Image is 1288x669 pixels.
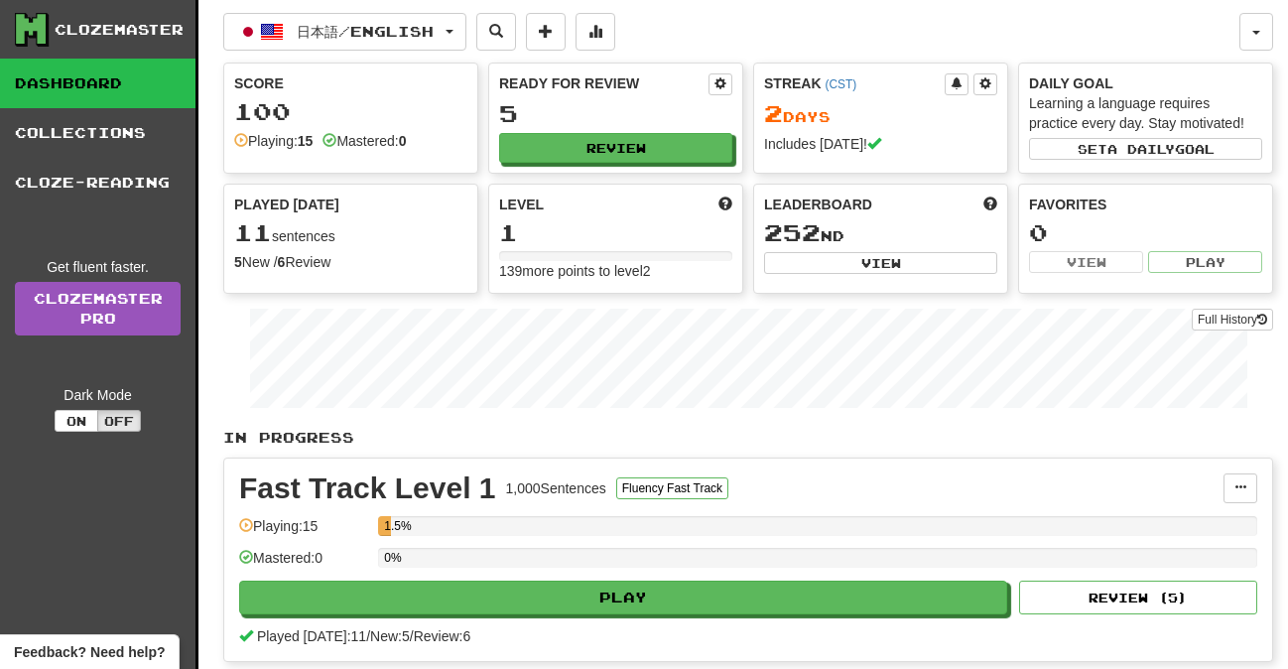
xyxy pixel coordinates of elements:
strong: 5 [234,254,242,270]
div: Fast Track Level 1 [239,473,496,503]
span: Score more points to level up [718,195,732,214]
button: Full History [1192,309,1273,331]
span: 日本語 / English [297,23,434,40]
span: a daily [1107,142,1175,156]
button: View [764,252,997,274]
div: Mastered: [322,131,406,151]
button: View [1029,251,1143,273]
p: In Progress [223,428,1273,448]
div: Favorites [1029,195,1262,214]
span: Open feedback widget [14,642,165,662]
div: 1 [499,220,732,245]
a: ClozemasterPro [15,282,181,335]
button: 日本語/English [223,13,466,51]
div: Includes [DATE]! [764,134,997,154]
span: Played [DATE] [234,195,339,214]
div: Clozemaster [55,20,184,40]
span: / [410,628,414,644]
div: Daily Goal [1029,73,1262,93]
span: 2 [764,99,783,127]
div: sentences [234,220,467,246]
div: Streak [764,73,945,93]
div: Mastered: 0 [239,548,368,581]
strong: 15 [298,133,314,149]
button: Review (5) [1019,581,1257,614]
button: Seta dailygoal [1029,138,1262,160]
button: Off [97,410,141,432]
div: 100 [234,99,467,124]
button: Play [1148,251,1262,273]
div: nd [764,220,997,246]
span: 252 [764,218,821,246]
button: More stats [576,13,615,51]
a: (CST) [825,77,856,91]
span: Played [DATE]: 11 [257,628,366,644]
div: 139 more points to level 2 [499,261,732,281]
button: Play [239,581,1007,614]
div: Playing: [234,131,313,151]
span: 11 [234,218,272,246]
div: Learning a language requires practice every day. Stay motivated! [1029,93,1262,133]
div: Playing: 15 [239,516,368,549]
button: Add sentence to collection [526,13,566,51]
span: Review: 6 [414,628,471,644]
div: 1.5% [384,516,391,536]
div: 0 [1029,220,1262,245]
div: New / Review [234,252,467,272]
span: Level [499,195,544,214]
div: 1,000 Sentences [506,478,606,498]
div: Day s [764,101,997,127]
span: New: 5 [370,628,410,644]
strong: 6 [278,254,286,270]
button: On [55,410,98,432]
div: 5 [499,101,732,126]
span: Leaderboard [764,195,872,214]
div: Get fluent faster. [15,257,181,277]
span: / [366,628,370,644]
span: This week in points, UTC [983,195,997,214]
div: Dark Mode [15,385,181,405]
div: Ready for Review [499,73,708,93]
button: Search sentences [476,13,516,51]
div: Score [234,73,467,93]
button: Review [499,133,732,163]
button: Fluency Fast Track [616,477,728,499]
strong: 0 [399,133,407,149]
